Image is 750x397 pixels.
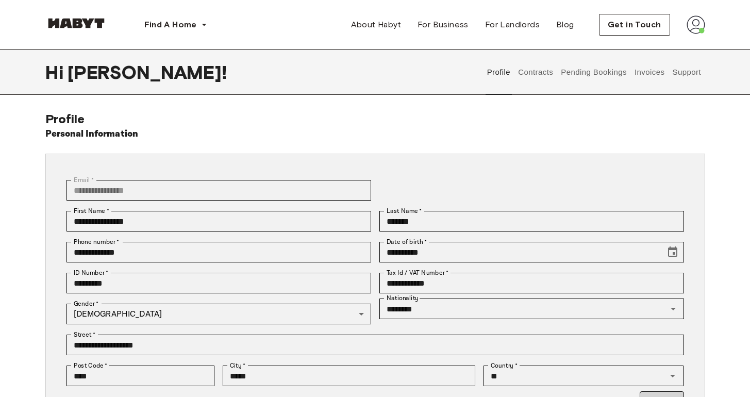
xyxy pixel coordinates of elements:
span: Find A Home [144,19,197,31]
span: For Landlords [485,19,540,31]
h6: Personal Information [45,127,139,141]
span: About Habyt [351,19,401,31]
div: user profile tabs [483,49,705,95]
a: About Habyt [343,14,409,35]
label: ID Number [74,268,108,277]
label: Phone number [74,237,120,246]
label: Country [491,361,518,370]
span: [PERSON_NAME] ! [68,61,227,83]
button: Find A Home [136,14,215,35]
span: Get in Touch [608,19,661,31]
button: Profile [486,49,512,95]
label: First Name [74,206,109,216]
span: Blog [556,19,574,31]
a: For Business [409,14,477,35]
label: City [230,361,246,370]
button: Support [671,49,703,95]
span: For Business [418,19,469,31]
button: Open [666,302,680,316]
div: You can't change your email address at the moment. Please reach out to customer support in case y... [66,180,371,201]
button: Open [665,369,680,383]
label: Email [74,175,94,185]
span: Profile [45,111,85,126]
button: Invoices [633,49,665,95]
div: [DEMOGRAPHIC_DATA] [66,304,371,324]
a: Blog [548,14,582,35]
label: Post Code [74,361,108,370]
img: avatar [687,15,705,34]
button: Choose date, selected date is Mar 25, 1997 [662,242,683,262]
button: Get in Touch [599,14,670,36]
span: Hi [45,61,68,83]
a: For Landlords [477,14,548,35]
img: Habyt [45,18,107,28]
label: Nationality [387,294,419,303]
label: Street [74,330,95,339]
label: Last Name [387,206,422,216]
label: Date of birth [387,237,427,246]
label: Gender [74,299,98,308]
label: Tax Id / VAT Number [387,268,448,277]
button: Contracts [517,49,555,95]
button: Pending Bookings [560,49,628,95]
